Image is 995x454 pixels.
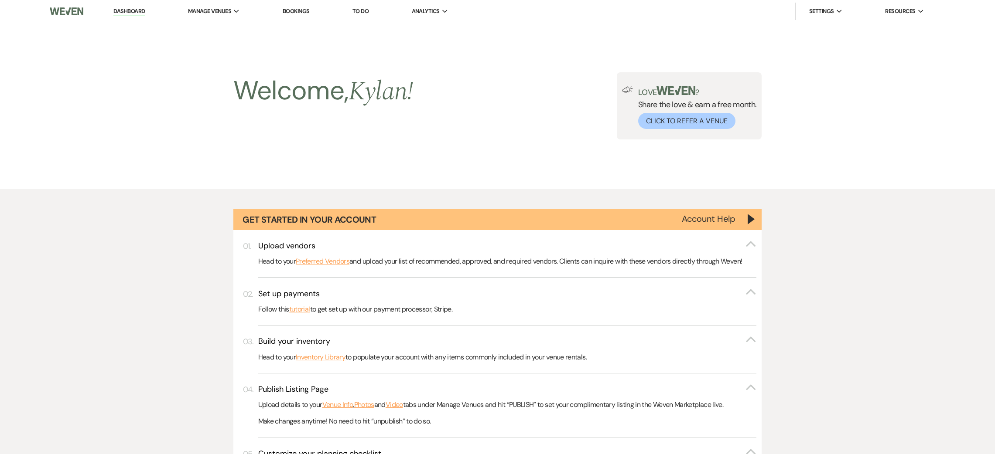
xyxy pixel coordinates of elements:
a: Video [386,399,403,410]
h3: Set up payments [258,288,320,299]
img: loud-speaker-illustration.svg [622,86,633,93]
img: Weven Logo [50,2,83,20]
button: Click to Refer a Venue [638,113,735,129]
span: Analytics [412,7,440,16]
p: Upload details to your , and tabs under Manage Venues and hit “PUBLISH” to set your complimentary... [258,399,757,410]
a: Dashboard [113,7,145,16]
a: Preferred Vendors [296,256,349,267]
button: Set up payments [258,288,757,299]
a: Inventory Library [296,352,345,363]
h3: Build your inventory [258,336,330,347]
a: tutorial [289,304,310,315]
h2: Welcome, [233,72,414,110]
h1: Get Started in Your Account [243,213,376,226]
a: Venue Info [322,399,353,410]
button: Account Help [682,214,735,223]
button: Upload vendors [258,241,757,251]
p: Head to your and upload your list of recommended, approved, and required vendors. Clients can inq... [258,256,757,267]
a: Bookings [283,7,310,15]
h3: Publish Listing Page [258,384,328,395]
p: Follow this to get set up with our payment processor, Stripe. [258,304,757,315]
span: Resources [885,7,915,16]
p: Make changes anytime! No need to hit “unpublish” to do so. [258,416,757,427]
button: Publish Listing Page [258,384,757,395]
a: To Do [352,7,369,15]
h3: Upload vendors [258,241,315,251]
div: Share the love & earn a free month. [633,86,757,129]
button: Build your inventory [258,336,757,347]
a: Photos [354,399,374,410]
span: Kylan ! [349,71,413,112]
p: Head to your to populate your account with any items commonly included in your venue rentals. [258,352,757,363]
span: Settings [809,7,834,16]
img: weven-logo-green.svg [656,86,695,95]
span: Manage Venues [188,7,231,16]
p: Love ? [638,86,757,96]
